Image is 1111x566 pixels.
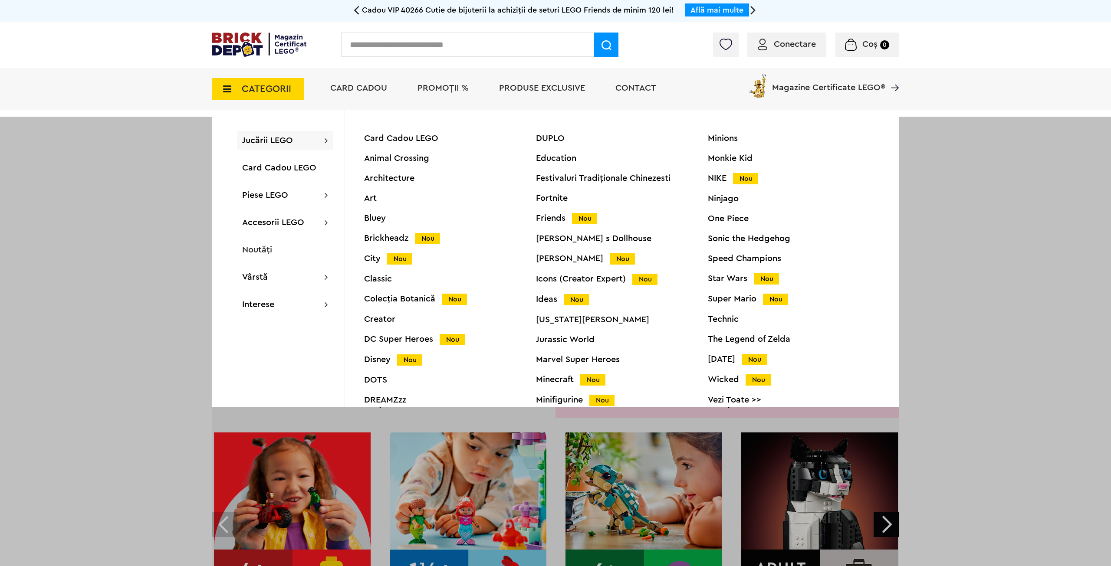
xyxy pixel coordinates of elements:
small: 0 [880,40,889,49]
span: CATEGORII [242,84,291,94]
a: Card Cadou [330,84,387,92]
span: Coș [862,40,878,49]
span: Magazine Certificate LEGO® [772,72,885,92]
span: Cadou VIP 40266 Cutie de bijuterii la achiziții de seturi LEGO Friends de minim 120 lei! [362,6,674,14]
span: Conectare [774,40,816,49]
a: Conectare [758,40,816,49]
a: Magazine Certificate LEGO® [885,72,899,81]
a: Află mai multe [690,6,743,14]
a: Contact [615,84,656,92]
a: PROMOȚII % [417,84,469,92]
a: Produse exclusive [499,84,585,92]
